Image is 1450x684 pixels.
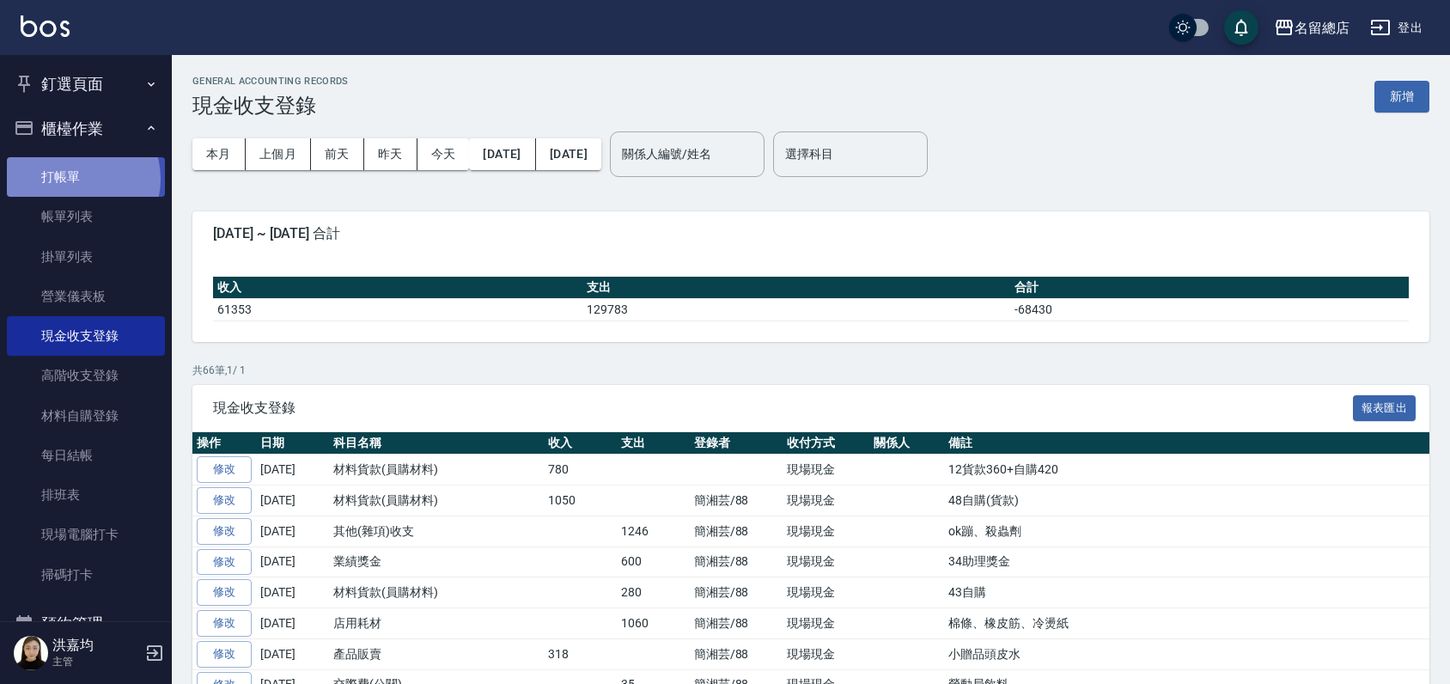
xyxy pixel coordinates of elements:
h2: GENERAL ACCOUNTING RECORDS [192,76,349,87]
p: 主管 [52,654,140,669]
a: 修改 [197,610,252,637]
a: 現場電腦打卡 [7,515,165,554]
a: 營業儀表板 [7,277,165,316]
td: 材料貨款(員購材料) [329,455,544,486]
button: 櫃檯作業 [7,107,165,151]
button: 名留總店 [1267,10,1356,46]
th: 科目名稱 [329,432,544,455]
h5: 洪嘉均 [52,637,140,654]
td: -68430 [1010,298,1409,321]
td: 現場現金 [783,638,869,669]
a: 帳單列表 [7,197,165,236]
th: 合計 [1010,277,1409,299]
a: 高階收支登錄 [7,356,165,395]
button: 上個月 [246,138,311,170]
td: 280 [617,577,690,608]
button: 報表匯出 [1353,395,1416,422]
th: 支出 [582,277,1010,299]
td: 48自購(貨款) [944,486,1429,516]
td: 現場現金 [783,608,869,639]
td: [DATE] [256,577,329,608]
span: [DATE] ~ [DATE] 合計 [213,225,1409,242]
th: 關係人 [869,432,944,455]
td: 1060 [617,608,690,639]
td: 材料貨款(員購材料) [329,486,544,516]
td: 簡湘芸/88 [690,547,783,577]
td: 現場現金 [783,547,869,577]
th: 支出 [617,432,690,455]
a: 修改 [197,579,252,606]
th: 備註 [944,432,1429,455]
button: 新增 [1374,81,1429,113]
a: 新增 [1374,88,1429,104]
td: [DATE] [256,638,329,669]
td: 43自購 [944,577,1429,608]
td: 業績獎金 [329,547,544,577]
td: 61353 [213,298,582,321]
th: 收入 [213,277,582,299]
button: [DATE] [469,138,535,170]
button: 釘選頁面 [7,62,165,107]
td: 現場現金 [783,577,869,608]
td: 其他(雜項)收支 [329,516,544,547]
a: 修改 [197,549,252,576]
a: 修改 [197,641,252,668]
button: 前天 [311,138,364,170]
button: save [1224,10,1258,45]
h3: 現金收支登錄 [192,94,349,118]
a: 現金收支登錄 [7,316,165,356]
td: 1246 [617,516,690,547]
button: 登出 [1363,12,1429,44]
td: 12貨款360+自購420 [944,455,1429,486]
td: 簡湘芸/88 [690,608,783,639]
td: [DATE] [256,455,329,486]
p: 共 66 筆, 1 / 1 [192,363,1429,378]
td: 店用耗材 [329,608,544,639]
td: 600 [617,547,690,577]
td: 34助理獎金 [944,547,1429,577]
div: 名留總店 [1295,17,1349,39]
td: 小贈品頭皮水 [944,638,1429,669]
td: 129783 [582,298,1010,321]
button: 今天 [417,138,470,170]
td: 簡湘芸/88 [690,486,783,516]
button: 昨天 [364,138,417,170]
a: 掛單列表 [7,237,165,277]
button: 本月 [192,138,246,170]
a: 材料自購登錄 [7,396,165,436]
a: 打帳單 [7,157,165,197]
button: [DATE] [536,138,601,170]
span: 現金收支登錄 [213,400,1353,417]
th: 收付方式 [783,432,869,455]
td: [DATE] [256,608,329,639]
td: [DATE] [256,516,329,547]
a: 修改 [197,487,252,514]
td: 1050 [544,486,617,516]
th: 操作 [192,432,256,455]
button: 預約管理 [7,602,165,646]
a: 修改 [197,518,252,545]
td: 現場現金 [783,455,869,486]
td: 產品販賣 [329,638,544,669]
a: 修改 [197,456,252,483]
th: 收入 [544,432,617,455]
th: 日期 [256,432,329,455]
td: ok蹦、殺蟲劑 [944,516,1429,547]
a: 掃碼打卡 [7,555,165,595]
a: 排班表 [7,475,165,515]
td: 318 [544,638,617,669]
td: [DATE] [256,486,329,516]
th: 登錄者 [690,432,783,455]
td: 棉條、橡皮筋、冷燙紙 [944,608,1429,639]
img: Logo [21,15,70,37]
td: 現場現金 [783,486,869,516]
img: Person [14,636,48,670]
a: 每日結帳 [7,436,165,475]
td: 簡湘芸/88 [690,638,783,669]
td: [DATE] [256,547,329,577]
td: 材料貨款(員購材料) [329,577,544,608]
a: 報表匯出 [1353,399,1416,415]
td: 簡湘芸/88 [690,577,783,608]
td: 簡湘芸/88 [690,516,783,547]
td: 現場現金 [783,516,869,547]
